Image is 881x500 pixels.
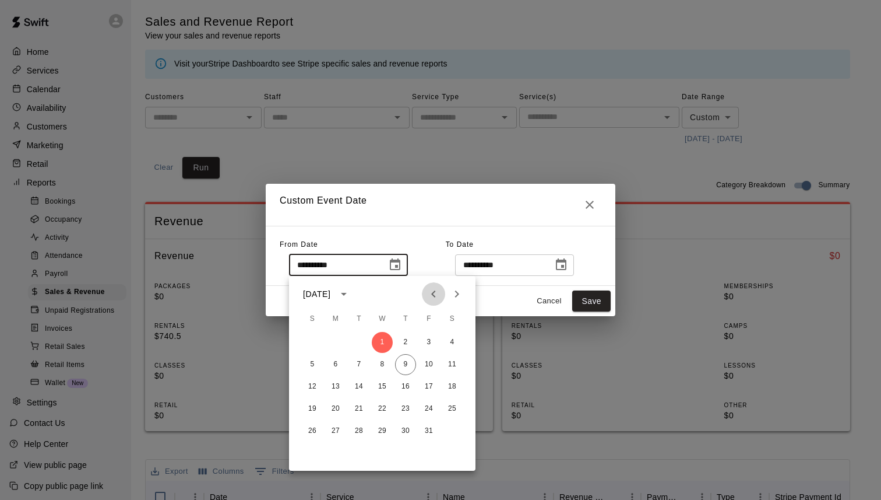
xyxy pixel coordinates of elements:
button: Close [578,193,601,216]
h2: Custom Event Date [266,184,615,226]
button: Cancel [530,292,568,310]
button: 31 [418,421,439,442]
span: Saturday [442,307,463,331]
button: 29 [372,421,393,442]
button: 13 [325,376,346,397]
button: 2 [395,332,416,353]
div: [DATE] [303,288,330,300]
button: 30 [395,421,416,442]
button: 3 [418,332,439,353]
button: 6 [325,354,346,375]
span: Tuesday [348,307,369,331]
button: 23 [395,398,416,419]
button: 10 [418,354,439,375]
button: 27 [325,421,346,442]
span: Thursday [395,307,416,331]
button: 1 [372,332,393,353]
button: 28 [348,421,369,442]
button: 21 [348,398,369,419]
button: Next month [445,282,468,306]
button: 4 [442,332,463,353]
button: 22 [372,398,393,419]
button: 18 [442,376,463,397]
button: Save [572,291,611,312]
button: 5 [302,354,323,375]
span: To Date [446,240,474,249]
span: Wednesday [372,307,393,331]
button: 9 [395,354,416,375]
span: Monday [325,307,346,331]
button: Previous month [422,282,445,306]
button: Choose date, selected date is Oct 9, 2025 [549,253,573,277]
button: 20 [325,398,346,419]
button: 25 [442,398,463,419]
span: From Date [280,240,318,249]
button: 7 [348,354,369,375]
span: Friday [418,307,439,331]
button: 24 [418,398,439,419]
button: 14 [348,376,369,397]
button: 16 [395,376,416,397]
button: 8 [372,354,393,375]
button: 19 [302,398,323,419]
button: Choose date, selected date is Oct 1, 2025 [383,253,407,277]
span: Sunday [302,307,323,331]
button: calendar view is open, switch to year view [334,284,354,304]
button: 12 [302,376,323,397]
button: 26 [302,421,323,442]
button: 17 [418,376,439,397]
button: 15 [372,376,393,397]
button: 11 [442,354,463,375]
